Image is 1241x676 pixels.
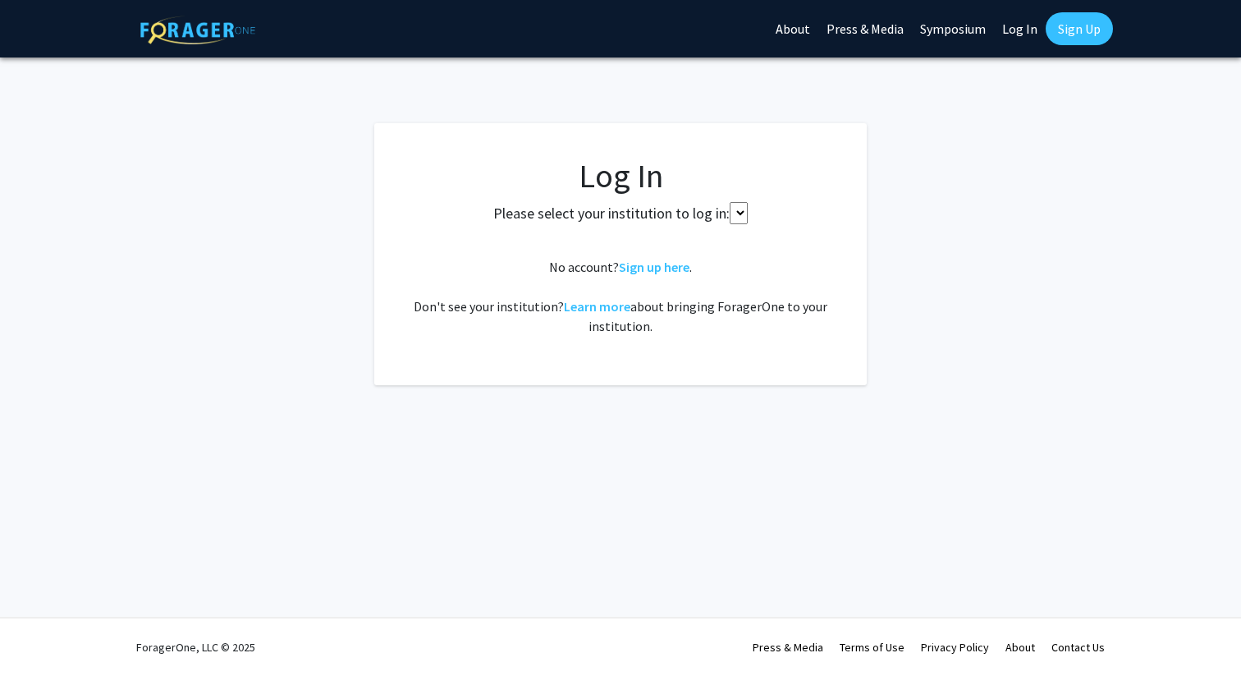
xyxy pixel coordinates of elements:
[407,156,834,195] h1: Log In
[1046,12,1113,45] a: Sign Up
[921,640,989,655] a: Privacy Policy
[564,298,630,315] a: Learn more about bringing ForagerOne to your institution
[12,602,70,664] iframe: Chat
[753,640,823,655] a: Press & Media
[619,259,689,275] a: Sign up here
[136,619,255,676] div: ForagerOne, LLC © 2025
[840,640,904,655] a: Terms of Use
[1005,640,1035,655] a: About
[493,202,730,224] label: Please select your institution to log in:
[1051,640,1105,655] a: Contact Us
[407,257,834,336] div: No account? . Don't see your institution? about bringing ForagerOne to your institution.
[140,16,255,44] img: ForagerOne Logo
